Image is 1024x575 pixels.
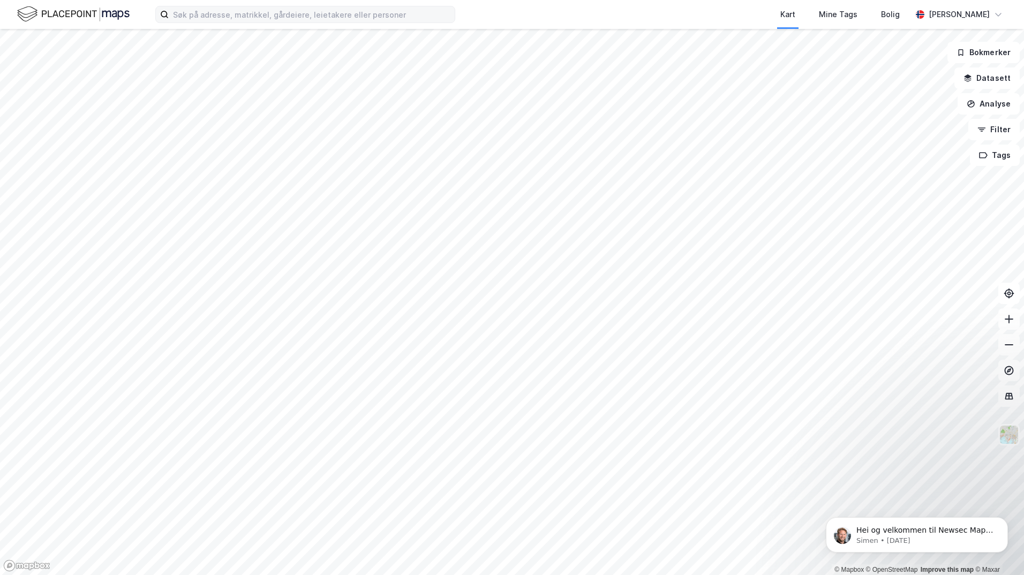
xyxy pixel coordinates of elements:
[819,8,857,21] div: Mine Tags
[947,42,1020,63] button: Bokmerker
[780,8,795,21] div: Kart
[17,5,130,24] img: logo.f888ab2527a4732fd821a326f86c7f29.svg
[970,145,1020,166] button: Tags
[954,67,1020,89] button: Datasett
[169,6,455,22] input: Søk på adresse, matrikkel, gårdeiere, leietakere eller personer
[968,119,1020,140] button: Filter
[3,559,50,572] a: Mapbox homepage
[958,93,1020,115] button: Analyse
[999,425,1019,445] img: Z
[834,566,864,573] a: Mapbox
[866,566,918,573] a: OpenStreetMap
[921,566,974,573] a: Improve this map
[810,495,1024,570] iframe: Intercom notifications message
[881,8,900,21] div: Bolig
[929,8,990,21] div: [PERSON_NAME]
